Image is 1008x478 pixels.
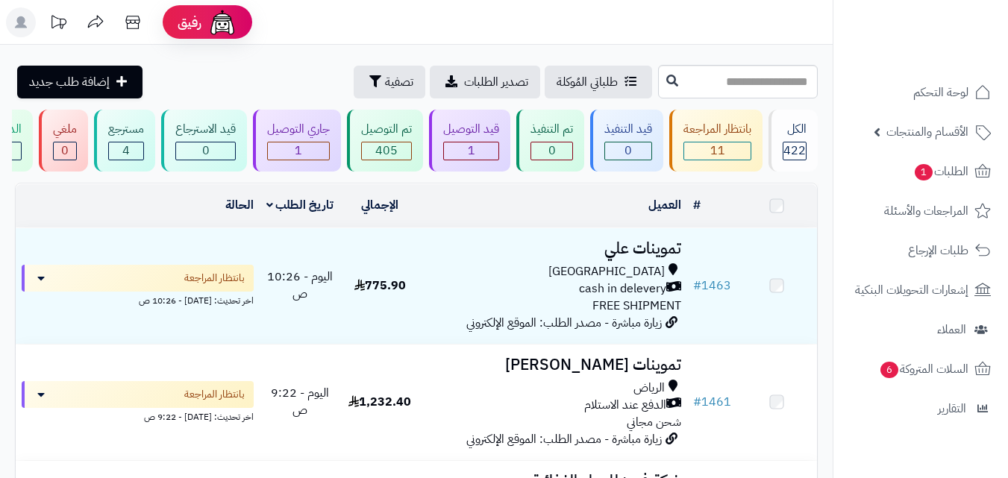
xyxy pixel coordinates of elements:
[880,362,899,379] span: 6
[361,196,398,214] a: الإجمالي
[937,319,966,340] span: العملاء
[627,413,681,431] span: شحن مجاني
[184,387,245,402] span: بانتظار المراجعة
[267,121,330,138] div: جاري التوصيل
[648,196,681,214] a: العميل
[548,263,665,280] span: [GEOGRAPHIC_DATA]
[22,408,254,424] div: اخر تحديث: [DATE] - 9:22 ص
[693,393,731,411] a: #1461
[879,359,968,380] span: السلات المتروكة
[295,142,302,160] span: 1
[184,271,245,286] span: بانتظار المراجعة
[915,164,933,181] span: 1
[175,121,236,138] div: قيد الاسترجاع
[513,110,587,172] a: تم التنفيذ 0
[842,233,999,268] a: طلبات الإرجاع
[61,142,69,160] span: 0
[907,11,994,43] img: logo-2.png
[53,121,77,138] div: ملغي
[361,121,412,138] div: تم التوصيل
[783,142,806,160] span: 422
[426,240,681,257] h3: تموينات علي
[267,268,333,303] span: اليوم - 10:26 ص
[884,201,968,221] span: المراجعات والأسئلة
[430,66,540,98] a: تصدير الطلبات
[842,193,999,229] a: المراجعات والأسئلة
[176,142,235,160] div: 0
[443,121,499,138] div: قيد التوصيل
[158,110,250,172] a: قيد الاسترجاع 0
[842,154,999,189] a: الطلبات1
[913,161,968,182] span: الطلبات
[178,13,201,31] span: رفيق
[426,356,681,374] h3: تموينات [PERSON_NAME]
[587,110,666,172] a: قيد التنفيذ 0
[362,142,411,160] div: 405
[36,110,91,172] a: ملغي 0
[624,142,632,160] span: 0
[354,66,425,98] button: تصفية
[592,297,681,315] span: FREE SHIPMENT
[584,397,666,414] span: الدفع عند الاستلام
[908,240,968,261] span: طلبات الإرجاع
[268,142,329,160] div: 1
[54,142,76,160] div: 0
[122,142,130,160] span: 4
[886,122,968,142] span: الأقسام والمنتجات
[207,7,237,37] img: ai-face.png
[375,142,398,160] span: 405
[202,142,210,160] span: 0
[354,277,406,295] span: 775.90
[684,142,751,160] div: 11
[426,110,513,172] a: قيد التوصيل 1
[464,73,528,91] span: تصدير الطلبات
[913,82,968,103] span: لوحة التحكم
[783,121,807,138] div: الكل
[693,196,701,214] a: #
[938,398,966,419] span: التقارير
[225,196,254,214] a: الحالة
[842,272,999,308] a: إشعارات التحويلات البنكية
[766,110,821,172] a: الكل422
[530,121,573,138] div: تم التنفيذ
[604,121,652,138] div: قيد التنفيذ
[693,393,701,411] span: #
[266,196,334,214] a: تاريخ الطلب
[842,312,999,348] a: العملاء
[842,351,999,387] a: السلات المتروكة6
[545,66,652,98] a: طلباتي المُوكلة
[271,384,329,419] span: اليوم - 9:22 ص
[605,142,651,160] div: 0
[40,7,77,41] a: تحديثات المنصة
[693,277,701,295] span: #
[683,121,751,138] div: بانتظار المراجعة
[109,142,143,160] div: 4
[666,110,766,172] a: بانتظار المراجعة 11
[385,73,413,91] span: تصفية
[29,73,110,91] span: إضافة طلب جديد
[548,142,556,160] span: 0
[633,380,665,397] span: الرياض
[842,75,999,110] a: لوحة التحكم
[17,66,143,98] a: إضافة طلب جديد
[91,110,158,172] a: مسترجع 4
[348,393,411,411] span: 1,232.40
[710,142,725,160] span: 11
[466,314,662,332] span: زيارة مباشرة - مصدر الطلب: الموقع الإلكتروني
[531,142,572,160] div: 0
[22,292,254,307] div: اخر تحديث: [DATE] - 10:26 ص
[108,121,144,138] div: مسترجع
[855,280,968,301] span: إشعارات التحويلات البنكية
[344,110,426,172] a: تم التوصيل 405
[557,73,618,91] span: طلباتي المُوكلة
[468,142,475,160] span: 1
[693,277,731,295] a: #1463
[842,391,999,427] a: التقارير
[444,142,498,160] div: 1
[579,280,666,298] span: cash in delevery
[466,430,662,448] span: زيارة مباشرة - مصدر الطلب: الموقع الإلكتروني
[250,110,344,172] a: جاري التوصيل 1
